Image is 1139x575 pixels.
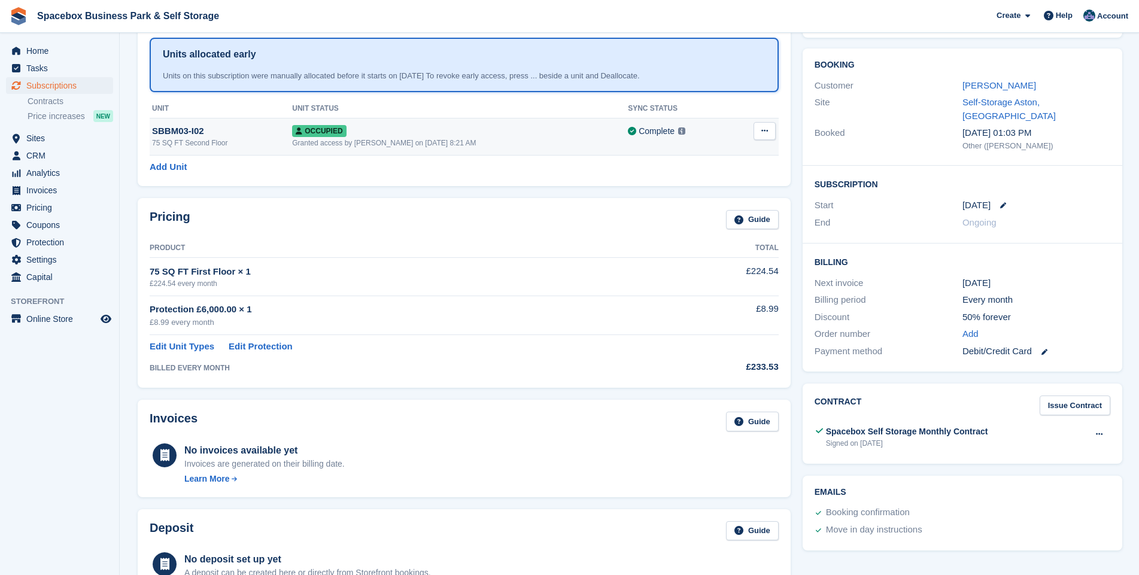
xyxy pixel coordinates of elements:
a: menu [6,165,113,181]
span: Online Store [26,311,98,327]
div: Order number [815,327,962,341]
div: Spacebox Self Storage Monthly Contract [826,425,988,438]
a: Contracts [28,96,113,107]
div: End [815,216,962,230]
a: menu [6,42,113,59]
div: Debit/Credit Card [962,345,1110,358]
span: Account [1097,10,1128,22]
div: £224.54 every month [150,278,662,289]
span: Ongoing [962,217,997,227]
img: stora-icon-8386f47178a22dfd0bd8f6a31ec36ba5ce8667c1dd55bd0f319d3a0aa187defe.svg [10,7,28,25]
div: Invoices are generated on their billing date. [184,458,345,470]
span: Settings [26,251,98,268]
h2: Booking [815,60,1110,70]
img: Daud [1083,10,1095,22]
a: Guide [726,412,779,431]
a: Preview store [99,312,113,326]
th: Product [150,239,662,258]
a: Price increases NEW [28,109,113,123]
div: NEW [93,110,113,122]
div: Booked [815,126,962,151]
span: Help [1056,10,1073,22]
a: Self-Storage Aston, [GEOGRAPHIC_DATA] [962,97,1056,121]
div: Complete [639,125,675,138]
div: Signed on [DATE] [826,438,988,449]
th: Unit [150,99,292,118]
div: 75 SQ FT Second Floor [152,138,292,148]
h2: Contract [815,395,862,415]
div: 75 SQ FT First Floor × 1 [150,265,662,279]
a: Guide [726,521,779,541]
div: [DATE] [962,276,1110,290]
h2: Billing [815,255,1110,267]
span: Coupons [26,217,98,233]
div: Protection £6,000.00 × 1 [150,303,662,317]
span: Price increases [28,111,85,122]
div: Other ([PERSON_NAME]) [962,140,1110,152]
span: Home [26,42,98,59]
a: menu [6,311,113,327]
a: menu [6,234,113,251]
span: Capital [26,269,98,285]
div: Booking confirmation [826,506,910,520]
a: menu [6,60,113,77]
div: BILLED EVERY MONTH [150,363,662,373]
span: Protection [26,234,98,251]
a: menu [6,251,113,268]
th: Total [662,239,779,258]
div: Site [815,96,962,123]
a: Edit Protection [229,340,293,354]
a: menu [6,217,113,233]
h2: Pricing [150,210,190,230]
div: Discount [815,311,962,324]
div: Start [815,199,962,212]
div: £8.99 every month [150,317,662,328]
div: Granted access by [PERSON_NAME] on [DATE] 8:21 AM [292,138,628,148]
div: No invoices available yet [184,443,345,458]
div: Payment method [815,345,962,358]
a: [PERSON_NAME] [962,80,1036,90]
td: £224.54 [662,258,779,296]
span: Sites [26,130,98,147]
span: Pricing [26,199,98,216]
div: Move in day instructions [826,523,922,537]
span: Subscriptions [26,77,98,94]
a: menu [6,199,113,216]
a: Add [962,327,979,341]
h2: Invoices [150,412,198,431]
span: Tasks [26,60,98,77]
div: £233.53 [662,360,779,374]
time: 2025-09-08 00:00:00 UTC [962,199,991,212]
div: Learn More [184,473,229,485]
th: Unit Status [292,99,628,118]
a: Guide [726,210,779,230]
a: Learn More [184,473,345,485]
div: [DATE] 01:03 PM [962,126,1110,140]
td: £8.99 [662,296,779,334]
h2: Deposit [150,521,193,541]
span: Storefront [11,296,119,308]
th: Sync Status [628,99,733,118]
div: Units on this subscription were manually allocated before it starts on [DATE] To revoke early acc... [163,70,766,82]
div: No deposit set up yet [184,552,431,567]
a: Edit Unit Types [150,340,214,354]
div: SBBM03-I02 [152,124,292,138]
div: Every month [962,293,1110,307]
div: Billing period [815,293,962,307]
a: menu [6,130,113,147]
h2: Emails [815,488,1110,497]
a: menu [6,147,113,164]
div: Customer [815,79,962,93]
h1: Units allocated early [163,47,256,62]
span: Occupied [292,125,346,137]
span: Analytics [26,165,98,181]
a: Spacebox Business Park & Self Storage [32,6,224,26]
div: Next invoice [815,276,962,290]
img: icon-info-grey-7440780725fd019a000dd9b08b2336e03edf1995a4989e88bcd33f0948082b44.svg [678,127,685,135]
span: Create [997,10,1020,22]
div: 50% forever [962,311,1110,324]
a: menu [6,77,113,94]
a: menu [6,182,113,199]
a: menu [6,269,113,285]
span: CRM [26,147,98,164]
